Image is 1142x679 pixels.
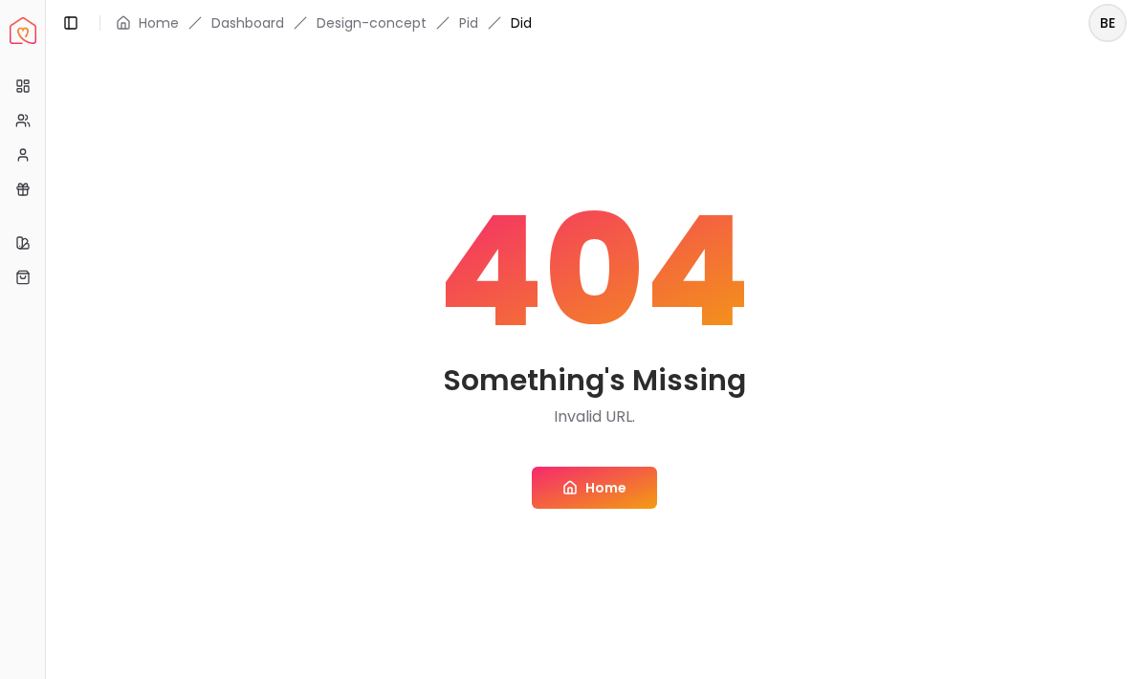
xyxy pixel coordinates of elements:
[511,13,532,33] span: Did
[116,13,532,33] nav: breadcrumb
[438,195,751,348] span: 404
[317,13,427,33] a: Design-concept
[532,467,657,509] a: Home
[10,17,36,44] a: Spacejoy
[211,13,284,33] a: Dashboard
[1090,6,1125,40] span: BE
[1088,4,1127,42] button: BE
[459,13,478,33] a: Pid
[10,17,36,44] img: Spacejoy Logo
[139,13,179,33] a: Home
[443,363,746,398] h2: Something's Missing
[554,405,635,428] p: Invalid URL.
